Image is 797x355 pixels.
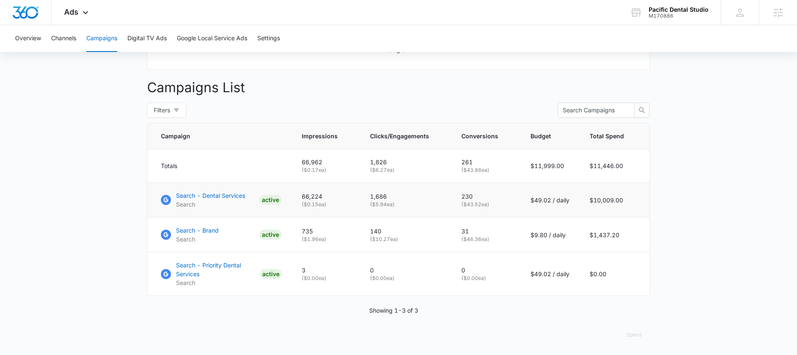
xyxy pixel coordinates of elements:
[147,78,650,98] p: Campaigns List
[461,201,510,208] p: ( $43.52 ea)
[461,236,510,243] p: ( $46.36 ea)
[161,195,171,205] img: Google Ads
[370,275,441,282] p: ( $0.00 ea)
[649,13,709,19] div: account id
[302,201,350,208] p: ( $0.15 ea)
[563,106,623,115] input: Search Campaigns
[302,132,338,140] span: Impressions
[580,252,650,296] td: $0.00
[161,161,282,170] div: Totals
[51,25,76,52] button: Channels
[530,196,569,205] p: $49.02 / daily
[618,325,650,345] button: Spend
[369,306,418,315] p: Showing 1-3 of 3
[259,195,282,205] div: ACTIVE
[580,183,650,218] td: $10,009.00
[154,106,170,115] span: Filters
[86,25,117,52] button: Campaigns
[461,158,510,166] p: 261
[302,275,350,282] p: ( $0.00 ea)
[161,132,269,140] span: Campaign
[370,201,441,208] p: ( $5.94 ea)
[176,261,256,278] p: Search - Priority Dental Services
[530,161,569,170] p: $11,999.00
[176,200,245,209] p: Search
[302,266,350,275] p: 3
[461,132,498,140] span: Conversions
[302,192,350,201] p: 66,224
[259,230,282,240] div: ACTIVE
[580,149,650,183] td: $11,446.00
[461,192,510,201] p: 230
[530,132,557,140] span: Budget
[260,269,282,279] div: ACTIVE
[370,192,441,201] p: 1,686
[634,103,650,118] button: search
[161,191,282,209] a: Google AdsSearch - Dental ServicesSearchACTIVE
[176,226,219,235] p: Search - Brand
[649,6,709,13] div: account name
[64,8,78,16] span: Ads
[161,261,282,287] a: Google AdsSearch - Priority Dental ServicesSearchACTIVE
[461,275,510,282] p: ( $0.00 ea)
[302,227,350,236] p: 735
[302,158,350,166] p: 66,962
[177,25,247,52] button: Google Local Service Ads
[370,158,441,166] p: 1,826
[370,166,441,174] p: ( $6.27 ea)
[302,236,350,243] p: ( $1.96 ea)
[530,269,569,278] p: $49.02 / daily
[635,107,649,114] span: search
[530,231,569,239] p: $9.80 / daily
[302,166,350,174] p: ( $0.17 ea)
[370,266,441,275] p: 0
[161,226,282,244] a: Google AdsSearch - BrandSearchACTIVE
[127,25,167,52] button: Digital TV Ads
[461,266,510,275] p: 0
[590,132,624,140] span: Total Spend
[176,191,245,200] p: Search - Dental Services
[176,235,219,244] p: Search
[161,269,171,279] img: Google Ads
[15,25,41,52] button: Overview
[580,218,650,252] td: $1,437.20
[161,230,171,240] img: Google Ads
[147,103,186,118] button: Filters
[370,132,429,140] span: Clicks/Engagements
[176,278,256,287] p: Search
[257,25,280,52] button: Settings
[370,236,441,243] p: ( $10.27 ea)
[370,227,441,236] p: 140
[461,227,510,236] p: 31
[461,166,510,174] p: ( $43.86 ea)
